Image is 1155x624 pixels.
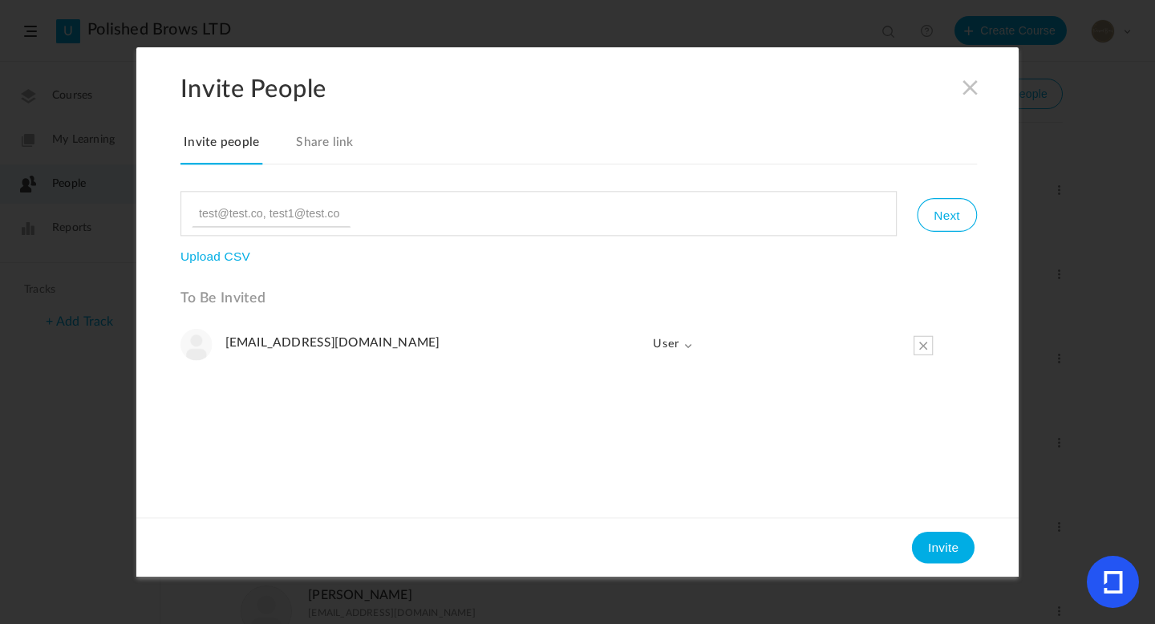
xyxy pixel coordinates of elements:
[180,249,250,264] button: Upload CSV
[180,132,262,165] a: Invite people
[225,335,630,350] h4: [EMAIL_ADDRESS][DOMAIN_NAME]
[639,329,693,361] span: User
[180,290,977,307] h3: To Be Invited
[912,532,975,564] button: Invite
[180,74,1019,103] h2: Invite People
[192,200,351,227] input: test@test.co, test1@test.co
[293,132,357,165] a: Share link
[917,198,976,232] button: Next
